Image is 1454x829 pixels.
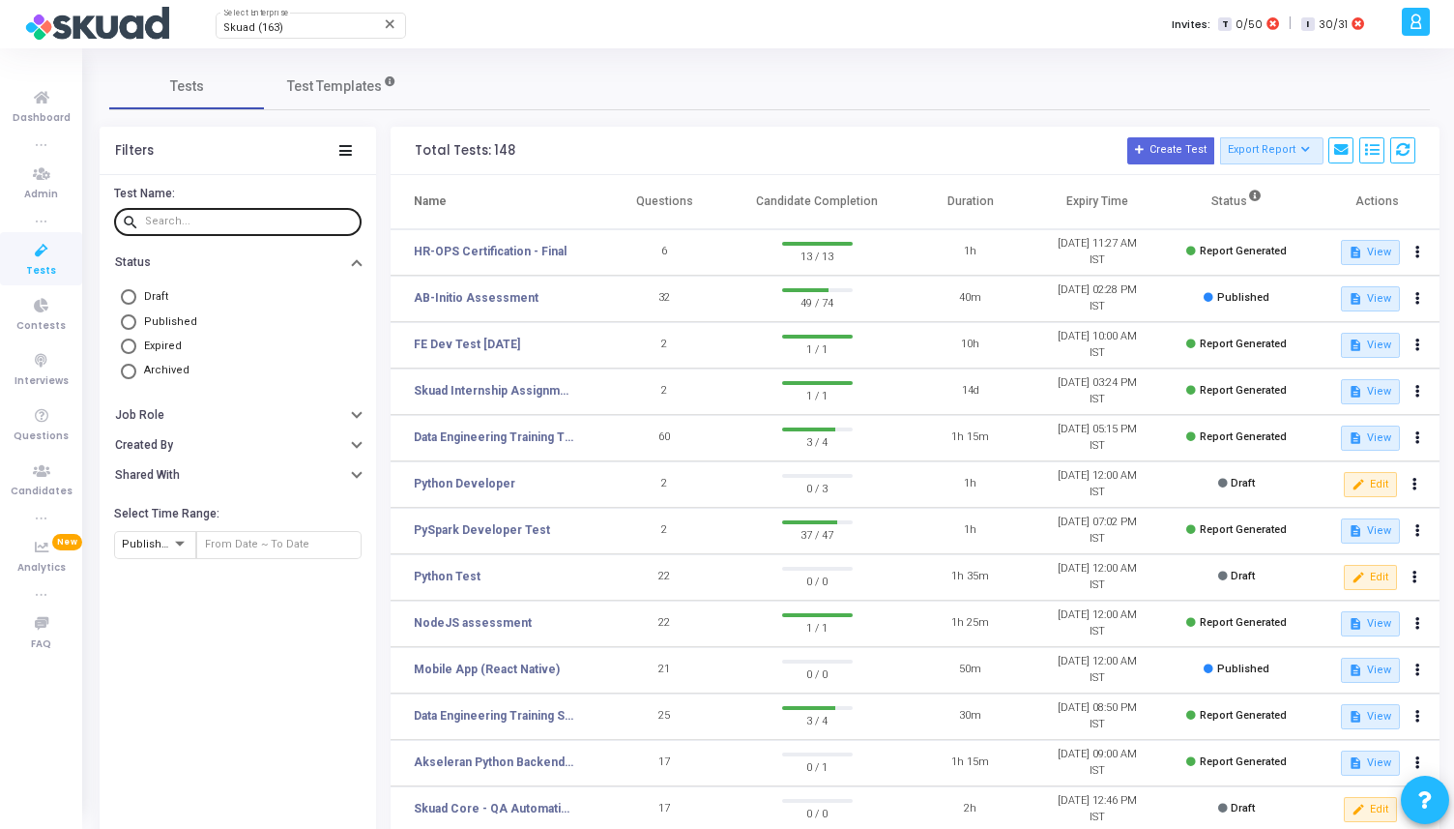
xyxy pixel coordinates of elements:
[907,369,1033,415] td: 14d
[601,601,728,647] td: 22
[1033,415,1160,461] td: [DATE] 05:15 PM IST
[782,431,853,451] span: 3 / 4
[1200,616,1287,629] span: Report Generated
[114,187,357,201] h6: Test Name:
[1200,523,1287,536] span: Report Generated
[1231,570,1255,582] span: Draft
[414,568,480,585] a: Python Test
[414,289,538,307] a: AB-Initio Assessment
[601,369,728,415] td: 2
[1349,710,1362,724] mat-icon: description
[907,508,1033,554] td: 1h
[11,484,73,500] span: Candidates
[205,539,354,550] input: From Date ~ To Date
[1349,292,1362,306] mat-icon: description
[1033,369,1160,415] td: [DATE] 03:24 PM IST
[907,554,1033,601] td: 1h 35m
[1344,797,1397,822] button: Edit
[1200,338,1287,350] span: Report Generated
[144,340,182,352] span: Expired
[115,438,173,453] h6: Created By
[1033,694,1160,740] td: [DATE] 08:50 PM IST
[1033,322,1160,369] td: [DATE] 10:00 AM IST
[1341,286,1400,311] button: View
[223,21,283,34] span: Skuad (163)
[415,143,515,159] div: Total Tests: 148
[782,571,853,590] span: 0 / 0
[100,248,376,278] button: Status
[1200,430,1287,443] span: Report Generated
[1341,658,1400,683] button: View
[1341,379,1400,404] button: View
[115,143,154,159] div: Filters
[414,429,573,446] a: Data Engineering Training Third Assessment
[907,461,1033,508] td: 1h
[114,507,219,521] h6: Select Time Range:
[782,803,853,822] span: 0 / 0
[782,756,853,776] span: 0 / 1
[15,373,69,390] span: Interviews
[1200,709,1287,722] span: Report Generated
[907,415,1033,461] td: 1h 15m
[115,255,151,270] h6: Status
[414,614,532,632] a: NodeJS assessment
[414,521,550,539] a: PySpark Developer Test
[601,175,728,229] th: Questions
[1344,565,1397,590] button: Edit
[1349,246,1362,259] mat-icon: description
[122,538,188,550] span: Published At
[1127,137,1214,164] button: Create Test
[1349,339,1362,352] mat-icon: description
[100,400,376,430] button: Job Role
[782,617,853,637] span: 1 / 1
[1319,16,1348,33] span: 30/31
[1341,518,1400,544] button: View
[601,554,728,601] td: 22
[145,216,354,227] input: Search...
[24,187,58,203] span: Admin
[14,429,69,445] span: Questions
[601,647,728,694] td: 21
[782,385,853,404] span: 1 / 1
[1033,508,1160,554] td: [DATE] 07:02 PM IST
[907,647,1033,694] td: 50m
[16,318,66,335] span: Contests
[391,175,601,229] th: Name
[1341,611,1400,637] button: View
[144,290,168,303] span: Draft
[907,694,1033,740] td: 30m
[100,460,376,490] button: Shared With
[782,664,853,683] span: 0 / 0
[782,292,853,311] span: 49 / 74
[1033,461,1160,508] td: [DATE] 12:00 AM IST
[1352,571,1365,584] mat-icon: edit
[601,322,728,369] td: 2
[414,800,573,817] a: Skuad Core - QA Automation Lead
[782,246,853,265] span: 13 / 13
[1217,663,1269,675] span: Published
[1231,802,1255,814] span: Draft
[1220,137,1323,164] button: Export Report
[1349,664,1362,677] mat-icon: description
[1033,647,1160,694] td: [DATE] 12:00 AM IST
[1341,704,1400,729] button: View
[1033,740,1160,786] td: [DATE] 09:00 AM IST
[17,560,66,577] span: Analytics
[414,707,573,725] a: Data Engineering Training Second Assessment
[414,336,520,353] a: FE Dev Test [DATE]
[1344,472,1397,497] button: Edit
[782,710,853,729] span: 3 / 4
[1341,426,1400,451] button: View
[1289,14,1292,34] span: |
[1341,751,1400,776] button: View
[601,694,728,740] td: 25
[1160,175,1313,229] th: Status
[414,243,567,260] a: HR-OPS Certification - Final
[782,524,853,544] span: 37 / 47
[1341,240,1400,265] button: View
[782,478,853,497] span: 0 / 3
[414,475,515,492] a: Python Developer
[100,430,376,460] button: Created By
[26,263,56,280] span: Tests
[1217,291,1269,304] span: Published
